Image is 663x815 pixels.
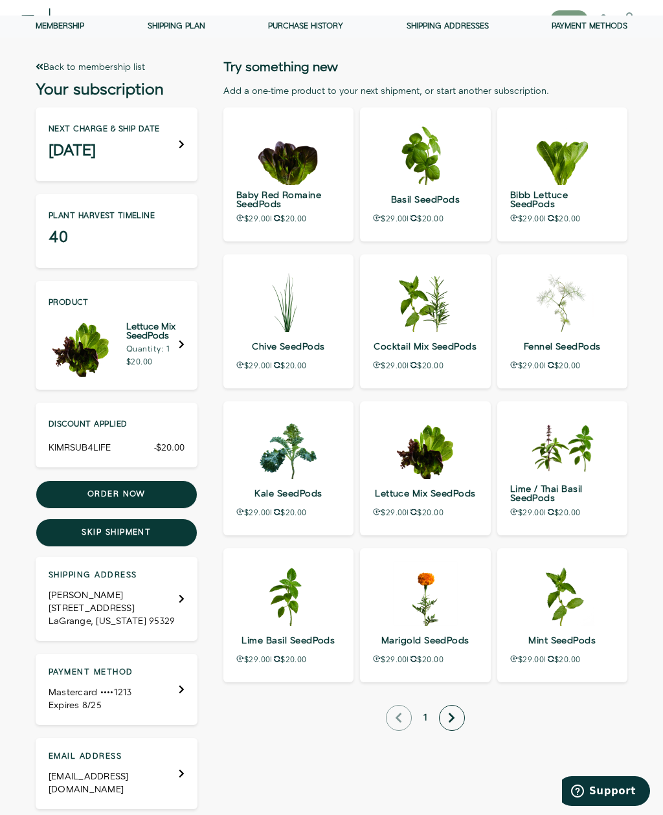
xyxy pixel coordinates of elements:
p: Basil SeedPods [373,190,477,209]
p: Bibb Lettuce SeedPods [510,190,614,209]
span: -$20.00 [154,441,185,454]
p: $29.00 $20.00 [373,214,477,223]
div: [PERSON_NAME] [49,589,175,602]
img: lettuce-mix-seedpods [393,414,458,479]
p: Discount applied [49,421,185,429]
p: $29.00 $20.00 [510,655,614,664]
a: Membership [36,21,84,32]
h4: Payment method [49,667,133,678]
button: BUY [550,10,588,28]
div: Edit Product [36,281,197,390]
p: $29.00 $20.00 [373,508,477,517]
h3: Your subscription [36,84,197,96]
p: $29.00 $20.00 [236,508,341,517]
p: Chive SeedPods [236,337,341,356]
a: Payment methods [552,21,627,32]
p: $29.00 $20.00 [236,214,341,223]
div: Add a one-time product to your next shipment, or start another subscription. [223,85,627,98]
p: $29.00 $20.00 [373,361,477,370]
div: Payment method [36,654,197,725]
p: Lettuce Mix SeedPods [373,484,477,503]
p: $20.00 [126,359,179,366]
p: Marigold SeedPods [373,631,477,650]
p: $29.00 $20.00 [236,361,341,370]
h4: Email address [49,751,179,763]
div: Shipping address [36,557,197,641]
button: Skip shipment [36,519,197,547]
div: Next charge & ship date [DATE] [36,107,197,181]
iframe: Opens a widget where you can find more information [562,776,650,809]
p: Fennel SeedPods [510,337,614,356]
img: mint-seedpods-2 [530,561,594,626]
img: basil-seedpods-2 [393,120,458,185]
p: Baby Red Romaine SeedPods [236,190,341,209]
p: Product [49,299,185,307]
p: Quantity: 1 [126,346,179,353]
img: kale-seedpods [256,414,320,479]
div: [STREET_ADDRESS] [49,602,175,615]
a: HOW IT WORKS [221,5,311,34]
img: cocktail-mix-seedpods [393,267,458,332]
h3: [DATE] [49,144,160,157]
p: Next charge & ship date [49,126,160,133]
div: Expires 8/25 [49,699,133,712]
p: $29.00 $20.00 [236,655,341,664]
p: Lime / Thai Basil SeedPods [510,484,614,503]
a: MEMBERSHIP [312,5,389,34]
img: marigold-seedpods-2 [393,561,458,626]
div: Email address: ue2me2@yahoo.com [36,738,197,809]
span: 1 [418,706,433,730]
a: SMALLGARDEN [135,5,222,34]
img: baby-red-romaine-seedpods-1 [256,120,320,185]
div: Mastercard ••••1213 [49,686,133,699]
p: $29.00 $20.00 [373,655,477,664]
p: Mint SeedPods [510,631,614,650]
img: chive-seedpods-2 [256,267,320,332]
a: Back to membership list [36,61,145,74]
a: Purchase history [268,21,343,32]
div: [EMAIL_ADDRESS][DOMAIN_NAME] [49,770,179,796]
img: fennel-seedpods-2 [530,267,594,332]
a: Shipping Plan [148,21,205,32]
h5: Lettuce Mix SeedPods [126,322,179,341]
h4: Shipping address [49,570,175,581]
p: $29.00 $20.00 [510,508,614,517]
a: Shipping addresses [407,21,489,32]
a: SHOP [92,5,135,34]
img: bibb-lettuce-seedpods-2 [530,120,594,185]
h2: Try something new [223,61,627,74]
img: Lettuce Mix SeedPods [49,312,113,377]
p: Kale SeedPods [236,484,341,503]
p: $29.00 $20.00 [510,214,614,223]
img: lime-basil-seedpods [256,561,320,626]
img: herb-combo-seedpods [530,414,594,479]
p: Lime Basil SeedPods [236,631,341,650]
div: LaGrange, [US_STATE] 95329 [49,615,175,628]
span: KIMRSUB4LIFE [49,441,111,454]
p: $29.00 $20.00 [510,361,614,370]
p: Cocktail Mix SeedPods [373,337,477,356]
button: next page [439,705,465,731]
button: Order now [36,480,197,509]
